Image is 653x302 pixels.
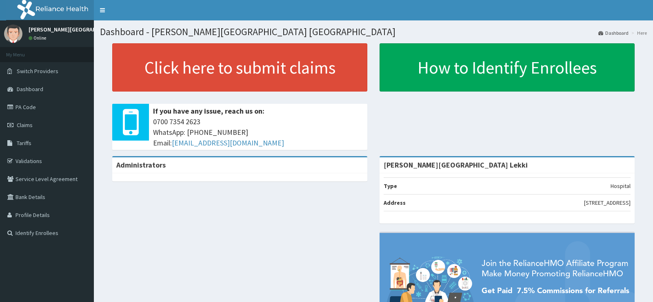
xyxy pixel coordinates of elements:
p: [STREET_ADDRESS] [584,199,631,207]
b: Administrators [116,160,166,170]
span: Claims [17,121,33,129]
h1: Dashboard - [PERSON_NAME][GEOGRAPHIC_DATA] [GEOGRAPHIC_DATA] [100,27,647,37]
span: Tariffs [17,139,31,147]
img: User Image [4,25,22,43]
a: Dashboard [598,29,629,36]
a: Click here to submit claims [112,43,367,92]
a: How to Identify Enrollees [380,43,635,92]
strong: [PERSON_NAME][GEOGRAPHIC_DATA] Lekki [384,160,528,170]
a: Online [29,35,48,41]
p: [PERSON_NAME][GEOGRAPHIC_DATA] LEKKI [29,27,138,32]
b: Type [384,182,397,190]
b: If you have any issue, reach us on: [153,106,264,116]
b: Address [384,199,406,206]
span: Dashboard [17,85,43,93]
span: 0700 7354 2623 WhatsApp: [PHONE_NUMBER] Email: [153,116,363,148]
span: Switch Providers [17,67,58,75]
a: [EMAIL_ADDRESS][DOMAIN_NAME] [172,138,284,148]
li: Here [629,29,647,36]
p: Hospital [611,182,631,190]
